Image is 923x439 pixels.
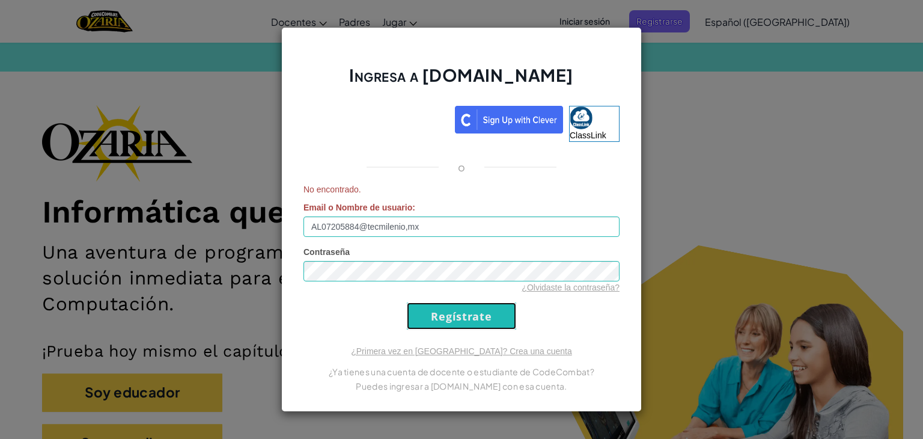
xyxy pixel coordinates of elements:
span: Contraseña [303,247,350,257]
p: o [458,160,465,174]
label: : [303,201,415,213]
p: Puedes ingresar a [DOMAIN_NAME] con esa cuenta. [303,379,620,393]
img: classlink-logo-small.png [570,106,592,129]
iframe: Botón Iniciar sesión con Google [297,105,455,131]
a: ¿Olvidaste la contraseña? [522,283,620,292]
a: ¿Primera vez en [GEOGRAPHIC_DATA]? Crea una cuenta [351,346,572,356]
span: Email o Nombre de usuario [303,203,412,212]
span: ClassLink [570,130,606,140]
img: clever_sso_button@2x.png [455,106,563,134]
input: Regístrate [407,302,516,330]
span: No encontrado. [303,183,620,195]
h2: Ingresa a [DOMAIN_NAME] [303,64,620,99]
p: ¿Ya tienes una cuenta de docente o estudiante de CodeCombat? [303,364,620,379]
